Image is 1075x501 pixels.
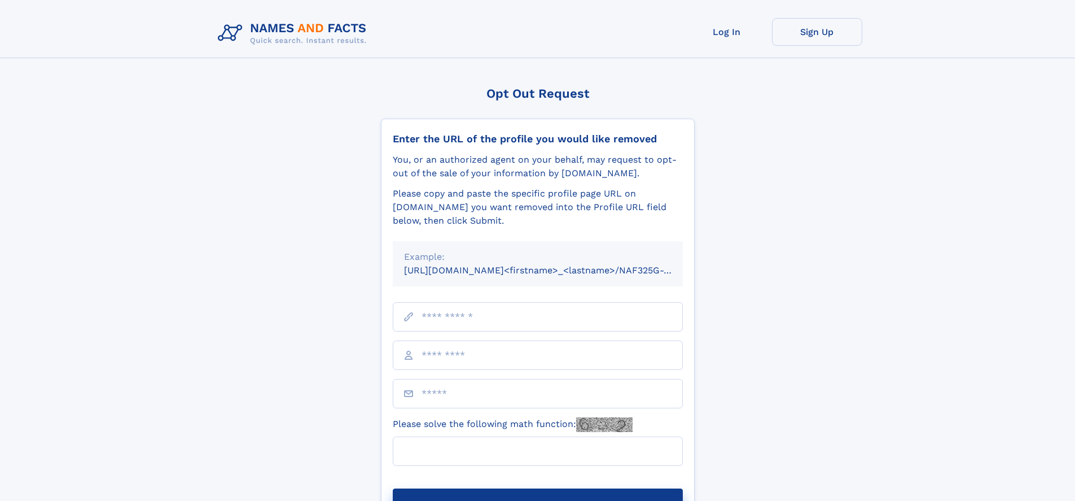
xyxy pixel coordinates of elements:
[393,153,683,180] div: You, or an authorized agent on your behalf, may request to opt-out of the sale of your informatio...
[404,265,704,276] small: [URL][DOMAIN_NAME]<firstname>_<lastname>/NAF325G-xxxxxxxx
[381,86,695,101] div: Opt Out Request
[393,417,633,432] label: Please solve the following math function:
[404,250,672,264] div: Example:
[393,133,683,145] div: Enter the URL of the profile you would like removed
[393,187,683,228] div: Please copy and paste the specific profile page URL on [DOMAIN_NAME] you want removed into the Pr...
[772,18,862,46] a: Sign Up
[682,18,772,46] a: Log In
[213,18,376,49] img: Logo Names and Facts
